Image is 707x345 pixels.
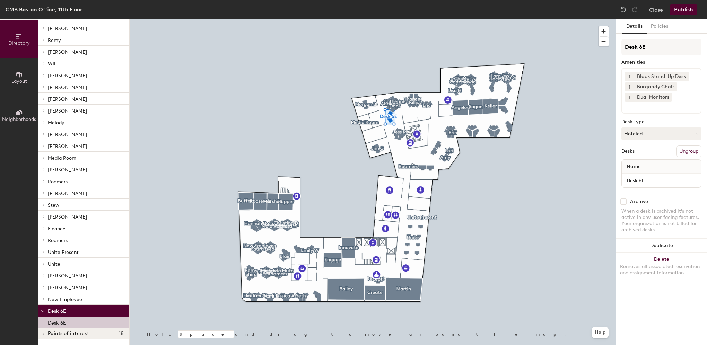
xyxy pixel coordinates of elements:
[48,238,68,244] span: Roamers
[48,37,61,43] span: Remy
[634,82,677,91] div: Burgandy Chair
[630,199,648,204] div: Archive
[48,261,60,267] span: Unite
[625,82,634,91] button: 1
[48,285,87,291] span: [PERSON_NAME]
[48,85,87,90] span: [PERSON_NAME]
[48,331,89,336] span: Points of interest
[48,318,66,326] p: Desk 6E
[621,208,701,233] div: When a desk is archived it's not active in any user-facing features. Your organization is not bil...
[647,19,672,34] button: Policies
[48,108,87,114] span: [PERSON_NAME]
[48,202,59,208] span: Stew
[8,40,30,46] span: Directory
[620,6,627,13] img: Undo
[48,308,66,314] span: Desk 6E
[48,297,82,302] span: New Employee
[625,93,634,102] button: 1
[634,72,689,81] div: Black Stand-Up Desk
[48,143,87,149] span: [PERSON_NAME]
[48,61,57,67] span: Will
[48,167,87,173] span: [PERSON_NAME]
[629,83,630,91] span: 1
[623,160,644,173] span: Name
[48,49,87,55] span: [PERSON_NAME]
[48,179,68,185] span: Roamers
[623,176,700,185] input: Unnamed desk
[48,96,87,102] span: [PERSON_NAME]
[670,4,697,15] button: Publish
[6,5,82,14] div: CMB Boston Office, 11th Floor
[48,26,87,32] span: [PERSON_NAME]
[629,73,630,80] span: 1
[676,145,701,157] button: Ungroup
[622,19,647,34] button: Details
[11,78,27,84] span: Layout
[592,327,609,338] button: Help
[631,6,638,13] img: Redo
[625,72,634,81] button: 1
[634,93,672,102] div: Dual Monitors
[649,4,663,15] button: Close
[48,214,87,220] span: [PERSON_NAME]
[48,120,64,126] span: Melody
[621,119,701,125] div: Desk Type
[620,264,703,276] div: Removes all associated reservation and assignment information
[48,155,76,161] span: Media Room
[48,249,79,255] span: Unite Present
[621,127,701,140] button: Hoteled
[2,116,36,122] span: Neighborhoods
[629,94,630,101] span: 1
[119,331,124,336] span: 15
[621,60,701,65] div: Amenities
[48,73,87,79] span: [PERSON_NAME]
[616,253,707,283] button: DeleteRemoves all associated reservation and assignment information
[48,132,87,138] span: [PERSON_NAME]
[48,14,87,20] span: [PERSON_NAME]
[48,191,87,196] span: [PERSON_NAME]
[48,273,87,279] span: [PERSON_NAME]
[48,226,66,232] span: Finance
[616,239,707,253] button: Duplicate
[621,149,635,154] div: Desks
